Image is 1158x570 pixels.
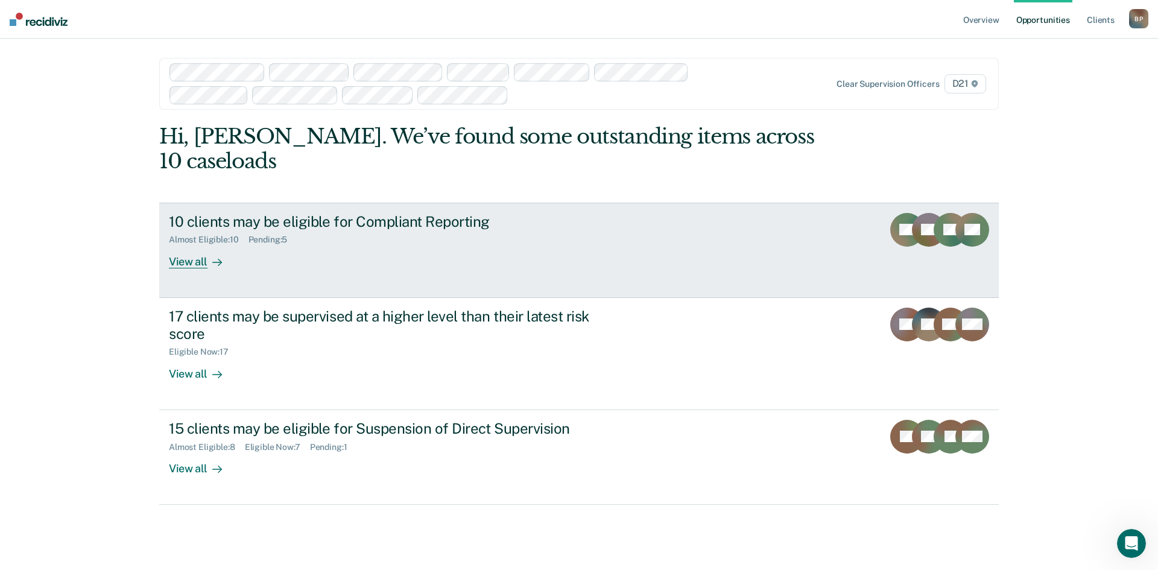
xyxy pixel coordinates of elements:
div: 10 clients may be eligible for Compliant Reporting [169,213,592,230]
div: 15 clients may be eligible for Suspension of Direct Supervision [169,420,592,437]
iframe: Intercom live chat [1117,529,1146,558]
div: 17 clients may be supervised at a higher level than their latest risk score [169,308,592,343]
img: Recidiviz [10,13,68,26]
a: 17 clients may be supervised at a higher level than their latest risk scoreEligible Now:17View all [159,298,999,410]
a: 15 clients may be eligible for Suspension of Direct SupervisionAlmost Eligible:8Eligible Now:7Pen... [159,410,999,505]
div: Pending : 1 [310,442,357,452]
span: D21 [944,74,986,93]
button: BP [1129,9,1148,28]
div: Eligible Now : 7 [245,442,310,452]
div: Almost Eligible : 8 [169,442,245,452]
div: Clear supervision officers [837,79,939,89]
div: Pending : 5 [248,235,297,245]
div: B P [1129,9,1148,28]
div: View all [169,452,236,475]
div: View all [169,245,236,268]
div: Almost Eligible : 10 [169,235,248,245]
div: Hi, [PERSON_NAME]. We’ve found some outstanding items across 10 caseloads [159,124,831,174]
div: View all [169,357,236,381]
div: Eligible Now : 17 [169,347,238,357]
a: 10 clients may be eligible for Compliant ReportingAlmost Eligible:10Pending:5View all [159,203,999,298]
